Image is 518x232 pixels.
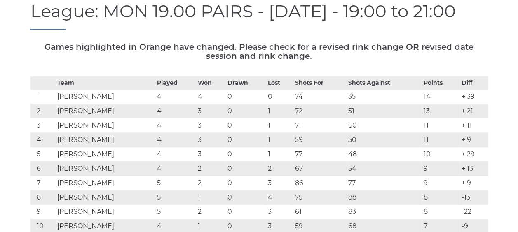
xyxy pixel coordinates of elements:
[266,190,293,205] td: 4
[196,190,225,205] td: 1
[422,104,459,118] td: 13
[266,162,293,176] td: 2
[422,205,459,219] td: 8
[293,90,346,104] td: 74
[346,77,422,90] th: Shots Against
[422,90,459,104] td: 14
[55,77,155,90] th: Team
[155,118,195,133] td: 4
[196,118,225,133] td: 3
[196,147,225,162] td: 3
[346,205,422,219] td: 83
[225,104,266,118] td: 0
[293,118,346,133] td: 71
[225,190,266,205] td: 0
[30,190,56,205] td: 8
[155,133,195,147] td: 4
[266,176,293,190] td: 3
[266,77,293,90] th: Lost
[422,190,459,205] td: 8
[459,77,488,90] th: Diff
[155,205,195,219] td: 5
[30,90,56,104] td: 1
[293,104,346,118] td: 72
[422,133,459,147] td: 11
[196,162,225,176] td: 2
[266,90,293,104] td: 0
[459,104,488,118] td: + 21
[266,133,293,147] td: 1
[459,118,488,133] td: + 11
[266,147,293,162] td: 1
[155,90,195,104] td: 4
[346,118,422,133] td: 60
[459,162,488,176] td: + 13
[196,104,225,118] td: 3
[196,77,225,90] th: Won
[346,190,422,205] td: 88
[55,162,155,176] td: [PERSON_NAME]
[459,176,488,190] td: + 9
[459,133,488,147] td: + 9
[30,176,56,190] td: 7
[293,176,346,190] td: 86
[155,104,195,118] td: 4
[266,104,293,118] td: 1
[293,147,346,162] td: 77
[422,162,459,176] td: 9
[155,147,195,162] td: 4
[30,104,56,118] td: 2
[55,133,155,147] td: [PERSON_NAME]
[225,205,266,219] td: 0
[422,118,459,133] td: 11
[293,77,346,90] th: Shots For
[196,133,225,147] td: 3
[55,118,155,133] td: [PERSON_NAME]
[346,133,422,147] td: 50
[346,176,422,190] td: 77
[55,190,155,205] td: [PERSON_NAME]
[225,77,266,90] th: Drawn
[459,205,488,219] td: -22
[155,162,195,176] td: 4
[225,162,266,176] td: 0
[293,133,346,147] td: 59
[293,205,346,219] td: 61
[30,147,56,162] td: 5
[422,147,459,162] td: 10
[30,205,56,219] td: 9
[422,77,459,90] th: Points
[225,118,266,133] td: 0
[266,205,293,219] td: 3
[266,118,293,133] td: 1
[155,176,195,190] td: 5
[196,90,225,104] td: 4
[346,90,422,104] td: 35
[225,147,266,162] td: 0
[346,147,422,162] td: 48
[459,90,488,104] td: + 39
[55,205,155,219] td: [PERSON_NAME]
[459,147,488,162] td: + 29
[155,190,195,205] td: 5
[293,162,346,176] td: 67
[196,176,225,190] td: 2
[459,190,488,205] td: -13
[225,176,266,190] td: 0
[55,147,155,162] td: [PERSON_NAME]
[55,90,155,104] td: [PERSON_NAME]
[55,104,155,118] td: [PERSON_NAME]
[422,176,459,190] td: 9
[30,2,488,30] h1: League: MON 19.00 PAIRS - [DATE] - 19:00 to 21:00
[346,162,422,176] td: 54
[225,133,266,147] td: 0
[30,133,56,147] td: 4
[155,77,195,90] th: Played
[196,205,225,219] td: 2
[346,104,422,118] td: 51
[293,190,346,205] td: 75
[30,42,488,60] h5: Games highlighted in Orange have changed. Please check for a revised rink change OR revised date ...
[225,90,266,104] td: 0
[30,118,56,133] td: 3
[55,176,155,190] td: [PERSON_NAME]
